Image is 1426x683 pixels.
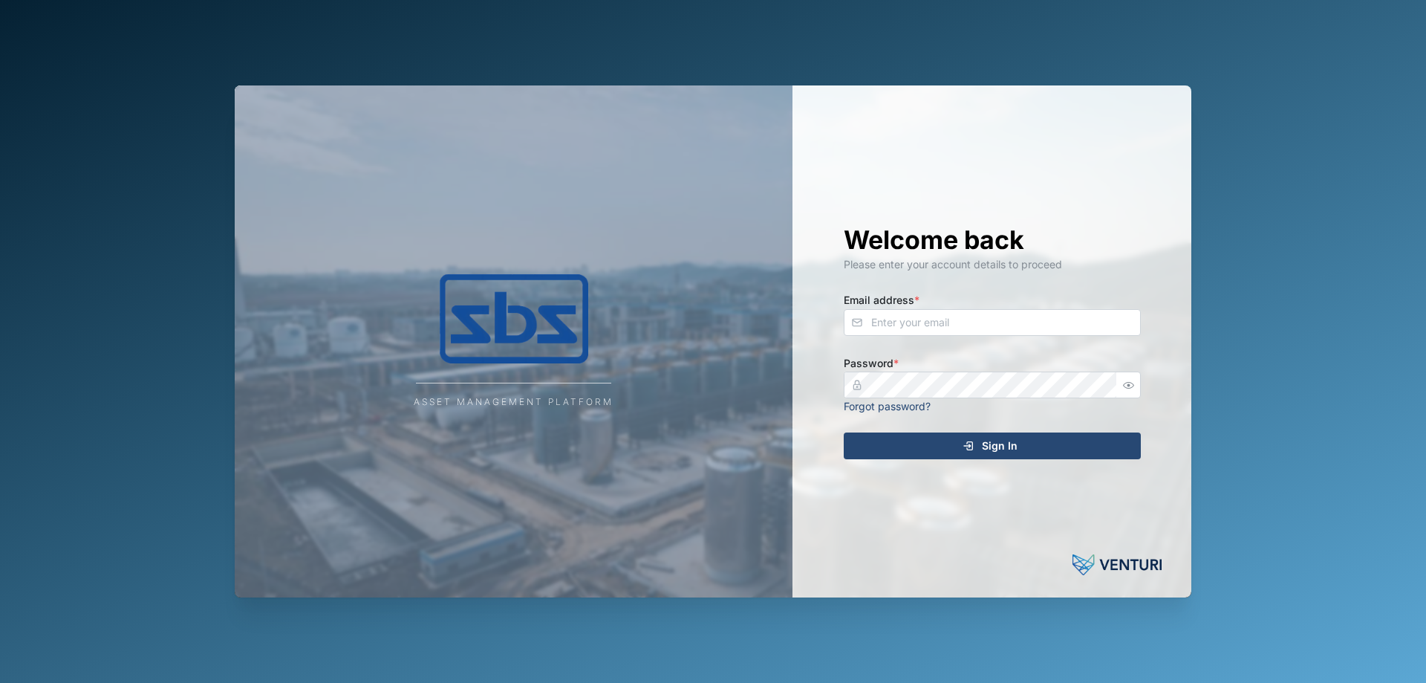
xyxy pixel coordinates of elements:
[1072,550,1162,580] img: Powered by: Venturi
[365,274,662,363] img: Company Logo
[844,256,1141,273] div: Please enter your account details to proceed
[414,395,613,410] div: Asset Management Platform
[844,433,1141,459] button: Sign In
[844,309,1141,336] input: Enter your email
[982,433,1018,459] span: Sign In
[844,292,919,308] label: Email address
[844,400,931,412] a: Forgot password?
[844,355,899,372] label: Password
[844,224,1141,256] h1: Welcome back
